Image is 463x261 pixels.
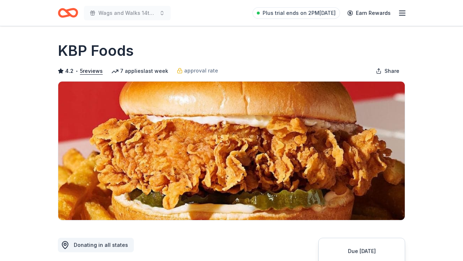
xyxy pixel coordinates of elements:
h1: KBP Foods [58,41,134,61]
span: Donating in all states [74,242,128,248]
span: 4.2 [65,67,73,75]
button: Share [370,64,405,78]
a: Earn Rewards [343,7,395,20]
img: Image for KBP Foods [58,82,405,220]
span: • [76,68,78,74]
a: approval rate [177,66,218,75]
button: Wags and Walks 14th Annual Online Auction [84,6,171,20]
a: Plus trial ends on 2PM[DATE] [252,7,340,19]
div: Due [DATE] [327,247,396,256]
span: Plus trial ends on 2PM[DATE] [263,9,336,17]
span: Share [385,67,399,75]
button: 5reviews [80,67,103,75]
a: Home [58,4,78,21]
div: 7 applies last week [111,67,168,75]
span: approval rate [184,66,218,75]
span: Wags and Walks 14th Annual Online Auction [98,9,156,17]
